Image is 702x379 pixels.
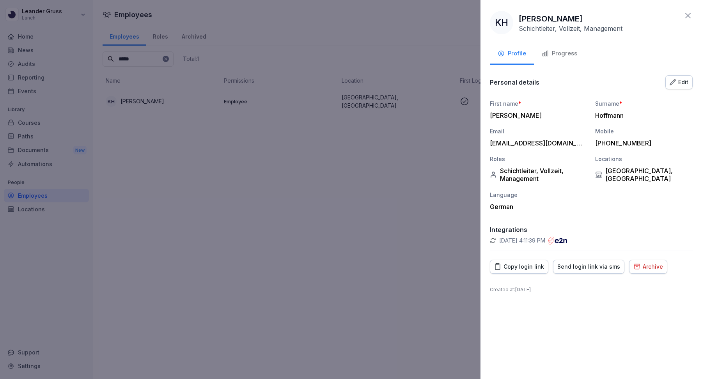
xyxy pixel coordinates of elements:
[557,262,620,271] div: Send login link via sms
[595,139,689,147] div: [PHONE_NUMBER]
[519,25,622,32] p: Schichtleiter, Vollzeit, Management
[670,78,688,87] div: Edit
[633,262,663,271] div: Archive
[490,127,587,135] div: Email
[595,155,693,163] div: Locations
[490,139,583,147] div: [EMAIL_ADDRESS][DOMAIN_NAME]
[595,99,693,108] div: Surname
[553,260,624,274] button: Send login link via sms
[494,262,544,271] div: Copy login link
[498,49,526,58] div: Profile
[499,237,545,244] p: [DATE] 4:11:39 PM
[490,226,693,234] p: Integrations
[490,44,534,65] button: Profile
[595,167,693,182] div: [GEOGRAPHIC_DATA], [GEOGRAPHIC_DATA]
[665,75,693,89] button: Edit
[548,237,567,244] img: e2n.png
[519,13,583,25] p: [PERSON_NAME]
[629,260,667,274] button: Archive
[490,155,587,163] div: Roles
[490,260,548,274] button: Copy login link
[490,99,587,108] div: First name
[595,112,689,119] div: Hoffmann
[595,127,693,135] div: Mobile
[490,112,583,119] div: [PERSON_NAME]
[490,286,693,293] p: Created at : [DATE]
[534,44,585,65] button: Progress
[490,167,587,182] div: Schichtleiter, Vollzeit, Management
[490,203,587,211] div: German
[490,11,513,34] div: KH
[542,49,577,58] div: Progress
[490,78,539,86] p: Personal details
[490,191,587,199] div: Language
